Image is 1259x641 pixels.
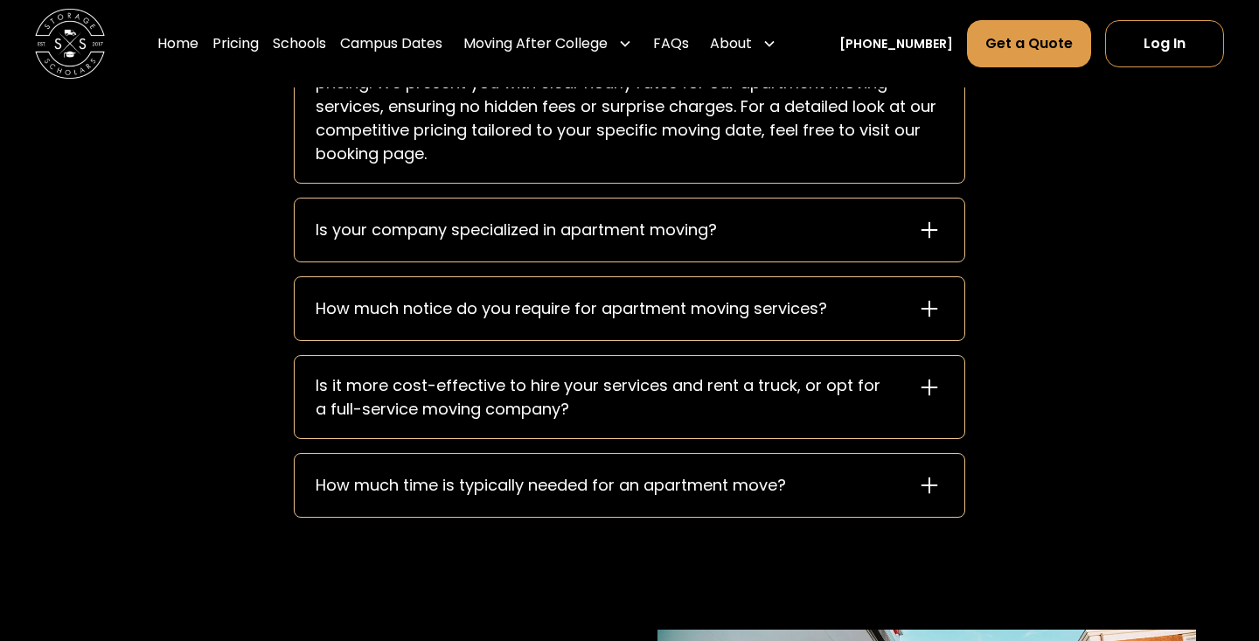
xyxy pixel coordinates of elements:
[653,19,689,68] a: FAQs
[316,218,717,241] div: Is your company specialized in apartment moving?
[1105,20,1224,67] a: Log In
[212,19,259,68] a: Pricing
[157,19,198,68] a: Home
[703,19,783,68] div: About
[340,19,442,68] a: Campus Dates
[316,473,786,497] div: How much time is typically needed for an apartment move?
[35,9,105,79] a: home
[35,9,105,79] img: Storage Scholars main logo
[456,19,639,68] div: Moving After College
[967,20,1091,67] a: Get a Quote
[839,35,953,53] a: [PHONE_NUMBER]
[710,33,752,54] div: About
[316,47,943,165] p: At Storage Scholars, we stand by our commitment to transparent and honest pricing. We present you...
[463,33,608,54] div: Moving After College
[273,19,326,68] a: Schools
[316,296,827,320] div: How much notice do you require for apartment moving services?
[316,373,894,421] div: Is it more cost-effective to hire your services and rent a truck, or opt for a full-service movin...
